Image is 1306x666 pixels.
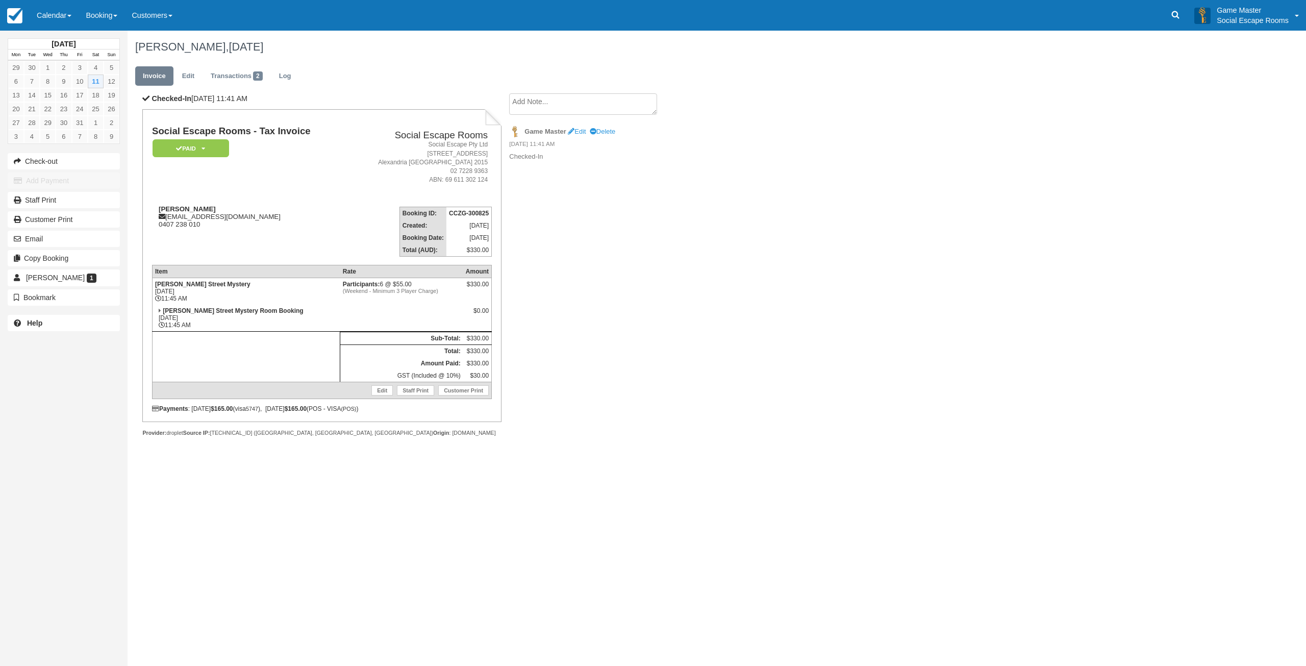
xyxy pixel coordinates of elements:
td: $330.00 [463,345,492,358]
a: 5 [40,130,56,143]
address: Social Escape Pty Ltd [STREET_ADDRESS] Alexandria [GEOGRAPHIC_DATA] 2015 02 7228 9363 ABN: 69 611... [351,140,488,184]
td: $30.00 [463,369,492,382]
a: 1 [40,61,56,75]
td: [DATE] 11:45 AM [152,305,340,332]
h1: [PERSON_NAME], [135,41,1099,53]
td: 6 @ $55.00 [340,278,463,305]
span: [PERSON_NAME] [26,274,85,282]
a: 18 [88,88,104,102]
th: Total (AUD): [399,244,446,257]
strong: [PERSON_NAME] Street Mystery [155,281,250,288]
a: 8 [88,130,104,143]
strong: Origin [433,430,449,436]
a: 26 [104,102,119,116]
strong: [PERSON_NAME] [159,205,216,213]
strong: Payments [152,405,188,412]
a: 11 [88,75,104,88]
a: Edit [371,385,393,396]
a: 17 [72,88,88,102]
th: Booking ID: [399,207,446,220]
td: $330.00 [463,357,492,369]
img: checkfront-main-nav-mini-logo.png [7,8,22,23]
a: 29 [8,61,24,75]
a: 20 [8,102,24,116]
button: Copy Booking [8,250,120,266]
th: Thu [56,50,71,61]
a: 14 [24,88,40,102]
th: Sun [104,50,119,61]
h2: Social Escape Rooms [351,130,488,141]
a: 13 [8,88,24,102]
td: [DATE] 11:45 AM [152,278,340,305]
td: [DATE] [446,232,492,244]
small: (POS) [341,406,356,412]
strong: Game Master [524,128,566,135]
button: Email [8,231,120,247]
th: Booking Date: [399,232,446,244]
a: 6 [56,130,71,143]
a: Delete [590,128,615,135]
a: 12 [104,75,119,88]
a: 15 [40,88,56,102]
th: Item [152,265,340,278]
a: 8 [40,75,56,88]
a: 22 [40,102,56,116]
th: Created: [399,219,446,232]
div: [EMAIL_ADDRESS][DOMAIN_NAME] 0407 238 010 [152,205,347,228]
td: $330.00 [463,332,492,345]
a: 4 [88,61,104,75]
th: Sub-Total: [340,332,463,345]
button: Check-out [8,153,120,169]
a: 31 [72,116,88,130]
th: Tue [24,50,40,61]
th: Total: [340,345,463,358]
a: 9 [56,75,71,88]
strong: [PERSON_NAME] Street Mystery Room Booking [163,307,303,314]
a: 7 [72,130,88,143]
a: 23 [56,102,71,116]
button: Add Payment [8,172,120,189]
th: Sat [88,50,104,61]
td: [DATE] [446,219,492,232]
th: Rate [340,265,463,278]
a: 3 [72,61,88,75]
a: Paid [152,139,225,158]
div: $330.00 [466,281,489,296]
strong: Provider: [142,430,166,436]
a: Log [271,66,299,86]
span: 2 [253,71,263,81]
a: 3 [8,130,24,143]
a: 16 [56,88,71,102]
strong: CCZG-300825 [449,210,489,217]
a: 19 [104,88,119,102]
button: Bookmark [8,289,120,306]
a: 9 [104,130,119,143]
h1: Social Escape Rooms - Tax Invoice [152,126,347,137]
b: Help [27,319,42,327]
span: [DATE] [229,40,263,53]
a: 30 [56,116,71,130]
a: Customer Print [8,211,120,228]
div: droplet [TECHNICAL_ID] ([GEOGRAPHIC_DATA], [GEOGRAPHIC_DATA], [GEOGRAPHIC_DATA]) : [DOMAIN_NAME] [142,429,501,437]
a: 2 [104,116,119,130]
a: [PERSON_NAME] 1 [8,269,120,286]
img: A3 [1194,7,1211,23]
em: [DATE] 11:41 AM [509,140,681,151]
a: Transactions2 [203,66,270,86]
a: 10 [72,75,88,88]
strong: Participants [343,281,380,288]
a: 21 [24,102,40,116]
p: [DATE] 11:41 AM [142,93,501,104]
a: 27 [8,116,24,130]
strong: [DATE] [52,40,76,48]
a: 6 [8,75,24,88]
a: 7 [24,75,40,88]
a: Edit [568,128,586,135]
p: Game Master [1217,5,1289,15]
em: (Weekend - Minimum 3 Player Charge) [343,288,461,294]
th: Fri [72,50,88,61]
strong: Source IP: [183,430,210,436]
a: 1 [88,116,104,130]
strong: $165.00 [285,405,307,412]
p: Social Escape Rooms [1217,15,1289,26]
